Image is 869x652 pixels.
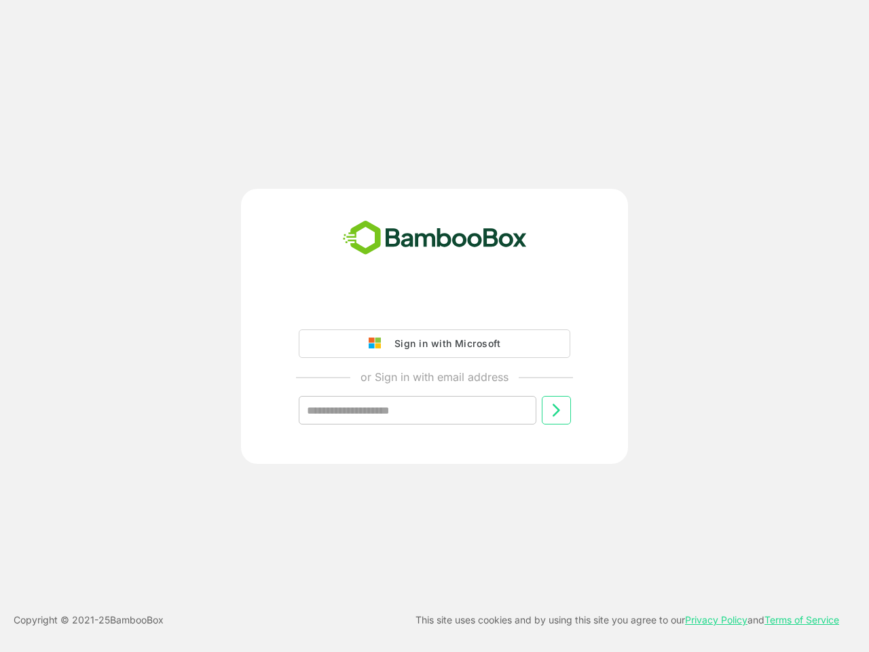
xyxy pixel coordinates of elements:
a: Terms of Service [764,614,839,626]
p: Copyright © 2021- 25 BambooBox [14,612,164,628]
img: bamboobox [335,216,534,261]
iframe: Knop Inloggen met Google [292,291,577,321]
img: google [369,338,388,350]
p: or Sign in with email address [360,369,509,385]
a: Privacy Policy [685,614,747,626]
button: Sign in with Microsoft [299,329,570,358]
div: Sign in with Microsoft [388,335,500,352]
p: This site uses cookies and by using this site you agree to our and [415,612,839,628]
